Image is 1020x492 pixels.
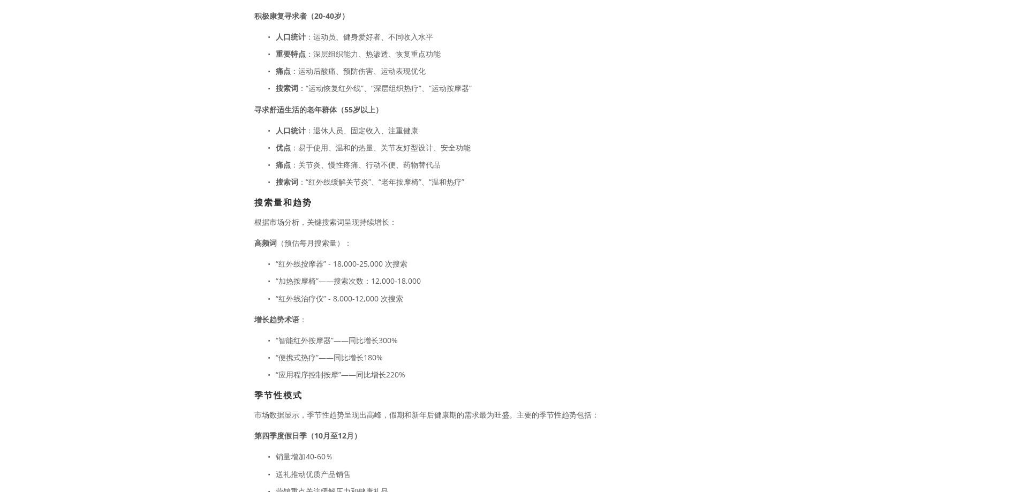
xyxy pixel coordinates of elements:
font: ：运动后酸痛、预防伤害、运动表现优化 [291,66,426,76]
font: 搜索词 [276,83,298,93]
font: （预估每月搜索量）： [277,238,352,248]
font: ：关节炎、慢性疼痛、行动不便、药物替代品 [291,160,441,170]
font: 根据市场分析，关键搜索词呈现持续增长： [254,217,397,227]
font: ：易于使用、温和的热量、关节友好型设计、安全功能 [291,142,471,153]
font: 人口统计 [276,32,306,42]
font: “应用程序控制按摩”——同比增长220% [276,369,405,380]
font: 搜索词 [276,177,298,187]
font: 送礼推动优质产品销售 [276,469,351,479]
font: “加热按摩椅”——搜索次数：12,000-18,000 [276,276,421,286]
font: ：退休人员、固定收入、注重健康 [306,125,418,135]
font: 人口统计 [276,125,306,135]
font: “便携式热疗”——同比增长180% [276,352,383,362]
font: 季节性模式 [254,389,303,402]
font: 高频词 [254,238,277,248]
font: 搜索量和趋势 [254,196,312,209]
font: 寻求舒适生活的老年群体（55岁以上） [254,104,383,115]
font: 积极康复寻求者（20-40岁） [254,11,349,21]
font: ：运动员、健身爱好者、不同收入水平 [306,32,433,42]
font: ：深层组织能力、热渗透、恢复重点功能 [306,49,441,59]
font: ：“运动恢复红外线”、“深层组织热疗”、“运动按摩器” [298,83,472,93]
font: “红外线治疗仪” - 8,000-12,000 次搜索 [276,293,403,304]
font: 销量增加40-60％ [276,451,333,461]
font: ： [299,314,307,324]
font: ：“红外线缓解关节炎”、“老年按摩椅”、“温和热疗” [298,177,464,187]
font: “智能红外按摩器”——同比增长300% [276,335,398,345]
font: 痛点 [276,160,291,170]
font: 第四季度假日季（10月至12月） [254,430,361,441]
font: 增长趋势术语 [254,314,299,324]
font: 优点 [276,142,291,153]
font: 市场数据显示，季节性趋势呈现出高峰，假期和新年后健康期的需求最为旺盛。主要的季节性趋势包括： [254,410,599,420]
font: 痛点 [276,66,291,76]
font: “红外线按摩器” - 18,000-25,000 次搜索 [276,259,407,269]
font: 重要特点 [276,49,306,59]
